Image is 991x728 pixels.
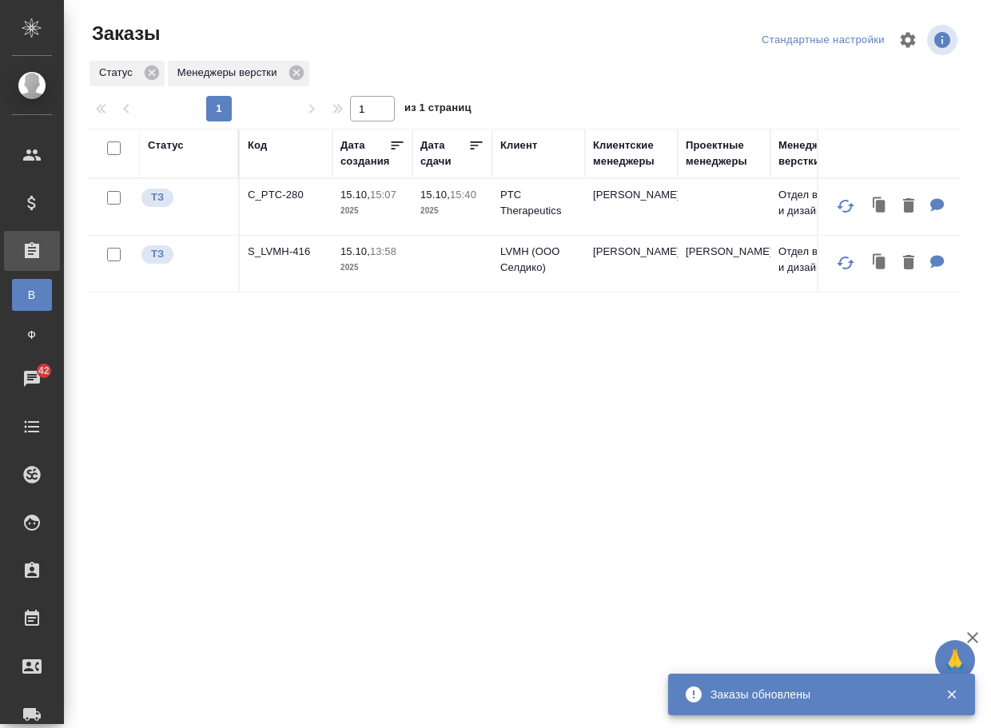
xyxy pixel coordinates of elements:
[140,244,230,265] div: Выставляет КМ при отправке заказа на расчет верстке (для тикета) или для уточнения сроков на прои...
[99,65,138,81] p: Статус
[20,327,44,343] span: Ф
[177,65,283,81] p: Менеджеры верстки
[248,137,267,153] div: Код
[585,236,678,292] td: [PERSON_NAME]
[4,359,60,399] a: 42
[500,137,537,153] div: Клиент
[420,189,450,201] p: 15.10,
[758,28,889,53] div: split button
[593,137,670,169] div: Клиентские менеджеры
[826,244,865,282] button: Обновить
[420,203,484,219] p: 2025
[865,247,895,280] button: Клонировать
[151,189,164,205] p: ТЗ
[450,189,476,201] p: 15:40
[585,179,678,235] td: [PERSON_NAME]
[370,189,396,201] p: 15:07
[895,190,922,223] button: Удалить
[340,203,404,219] p: 2025
[340,245,370,257] p: 15.10,
[500,244,577,276] p: LVMH (ООО Селдико)
[404,98,472,121] span: из 1 страниц
[340,260,404,276] p: 2025
[151,246,164,262] p: ТЗ
[889,21,927,59] span: Настроить таблицу
[340,137,389,169] div: Дата создания
[340,189,370,201] p: 15.10,
[778,187,855,219] p: Отдел верстки и дизайна
[29,363,59,379] span: 42
[148,137,184,153] div: Статус
[778,244,855,276] p: Отдел верстки и дизайна
[935,640,975,680] button: 🙏
[12,279,52,311] a: В
[865,190,895,223] button: Клонировать
[826,187,865,225] button: Обновить
[140,187,230,209] div: Выставляет КМ при отправке заказа на расчет верстке (для тикета) или для уточнения сроков на прои...
[686,137,762,169] div: Проектные менеджеры
[90,61,165,86] div: Статус
[778,137,855,169] div: Менеджеры верстки
[927,25,961,55] span: Посмотреть информацию
[500,187,577,219] p: PTC Therapeutics
[12,319,52,351] a: Ф
[678,236,770,292] td: [PERSON_NAME]
[420,137,468,169] div: Дата сдачи
[248,187,324,203] p: C_PTC-280
[20,287,44,303] span: В
[168,61,309,86] div: Менеджеры верстки
[88,21,160,46] span: Заказы
[941,643,969,677] span: 🙏
[370,245,396,257] p: 13:58
[935,687,968,702] button: Закрыть
[248,244,324,260] p: S_LVMH-416
[895,247,922,280] button: Удалить
[710,686,921,702] div: Заказы обновлены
